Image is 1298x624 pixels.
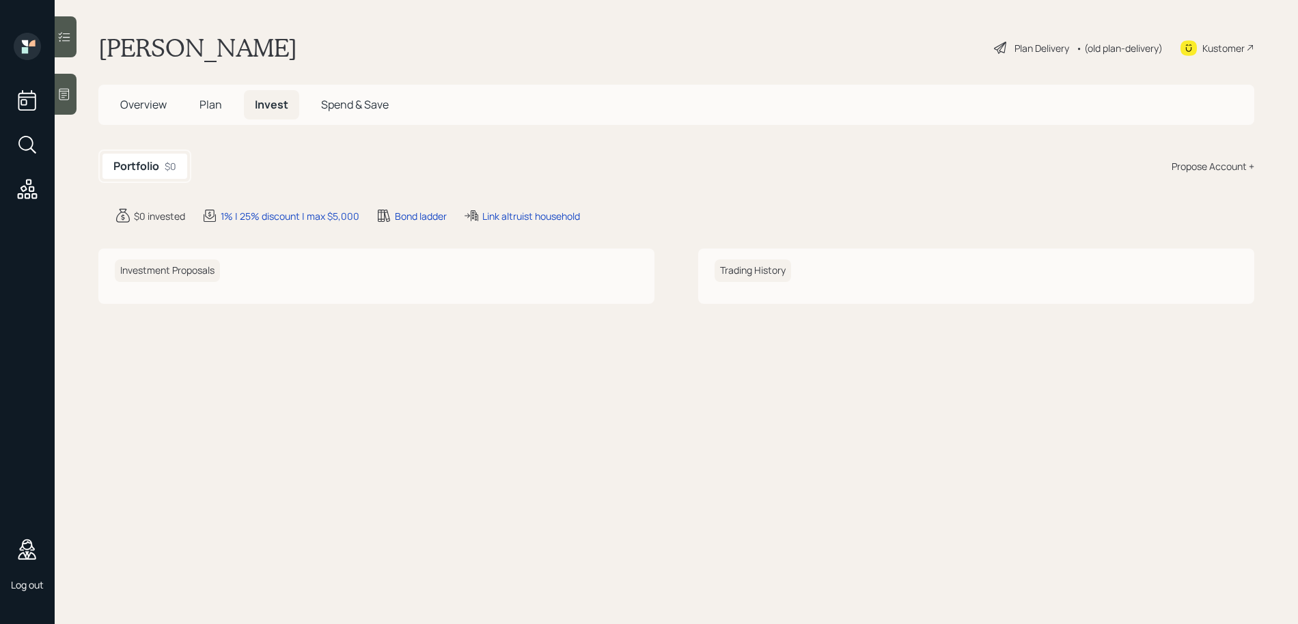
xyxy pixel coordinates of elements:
span: Spend & Save [321,97,389,112]
h1: [PERSON_NAME] [98,33,297,63]
div: • (old plan-delivery) [1076,41,1163,55]
div: Bond ladder [395,209,447,223]
div: Link altruist household [482,209,580,223]
div: Log out [11,578,44,591]
h6: Investment Proposals [115,259,220,282]
div: Propose Account + [1172,159,1254,173]
span: Invest [255,97,288,112]
div: Kustomer [1202,41,1245,55]
h6: Trading History [715,259,791,282]
div: 1% | 25% discount | max $5,000 [221,209,359,223]
span: Plan [199,97,222,112]
div: $0 [165,159,176,173]
div: Plan Delivery [1014,41,1069,55]
span: Overview [120,97,167,112]
h5: Portfolio [113,160,159,173]
div: $0 invested [134,209,185,223]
